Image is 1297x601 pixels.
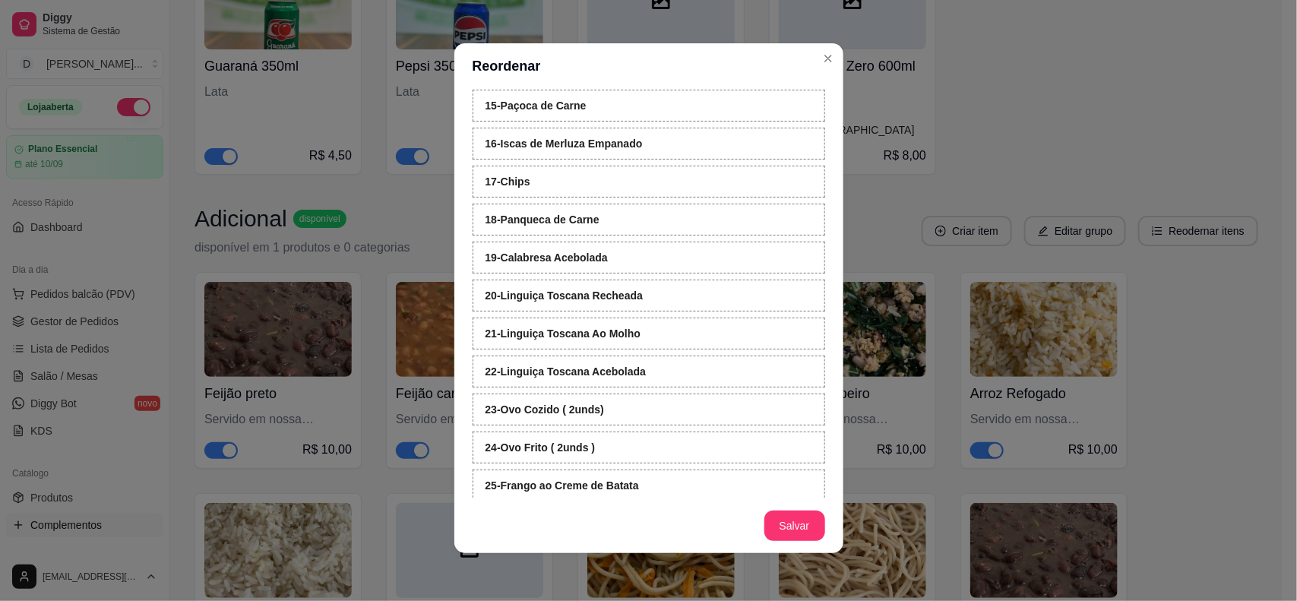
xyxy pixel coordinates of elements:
strong: 25 - Frango ao Creme de Batata [486,479,639,492]
strong: 23 - Ovo Cozido ( 2unds) [486,403,604,416]
button: Salvar [764,511,825,541]
strong: 16 - Iscas de Merluza Empanado [486,138,643,150]
button: Close [816,46,840,71]
strong: 19 - Calabresa Acebolada [486,251,608,264]
strong: 18 - Panqueca de Carne [486,214,599,226]
strong: 20 - Linguiça Toscana Recheada [486,289,644,302]
strong: 24 - Ovo Frito ( 2unds ) [486,441,596,454]
strong: 15 - Paçoca de Carne [486,100,587,112]
header: Reordenar [454,43,843,89]
strong: 21 - Linguiça Toscana Ao Molho [486,327,641,340]
strong: 17 - Chips [486,176,530,188]
strong: 22 - Linguiça Toscana Acebolada [486,365,647,378]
